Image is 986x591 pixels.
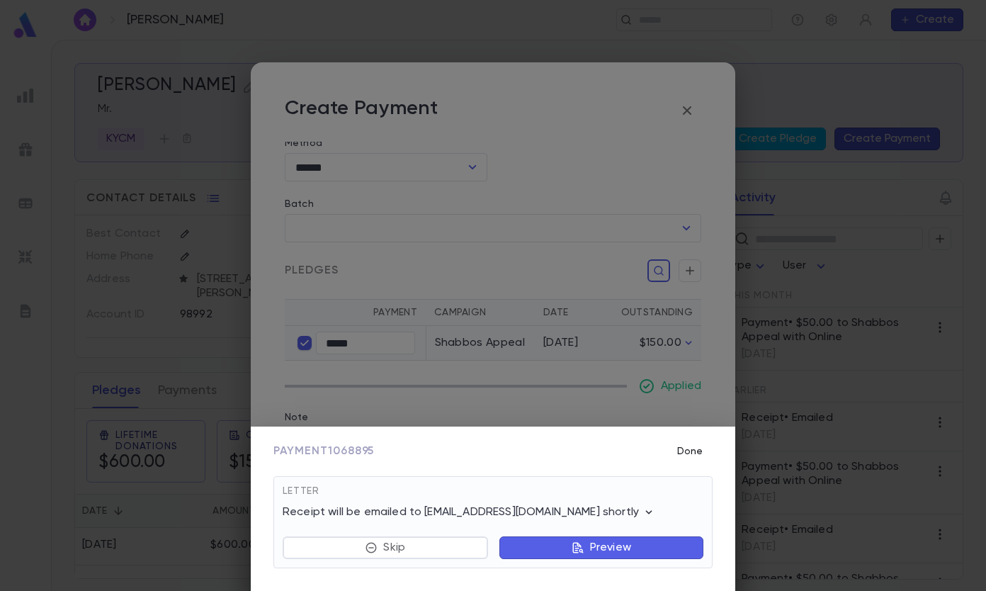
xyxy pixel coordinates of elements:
p: Skip [383,541,405,555]
p: Preview [590,541,631,555]
button: Skip [283,536,488,559]
span: Payment 1068895 [273,444,374,458]
p: Receipt will be emailed to [EMAIL_ADDRESS][DOMAIN_NAME] shortly [283,505,656,519]
button: Done [667,438,713,465]
div: Letter [283,485,703,505]
button: Preview [499,536,703,559]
